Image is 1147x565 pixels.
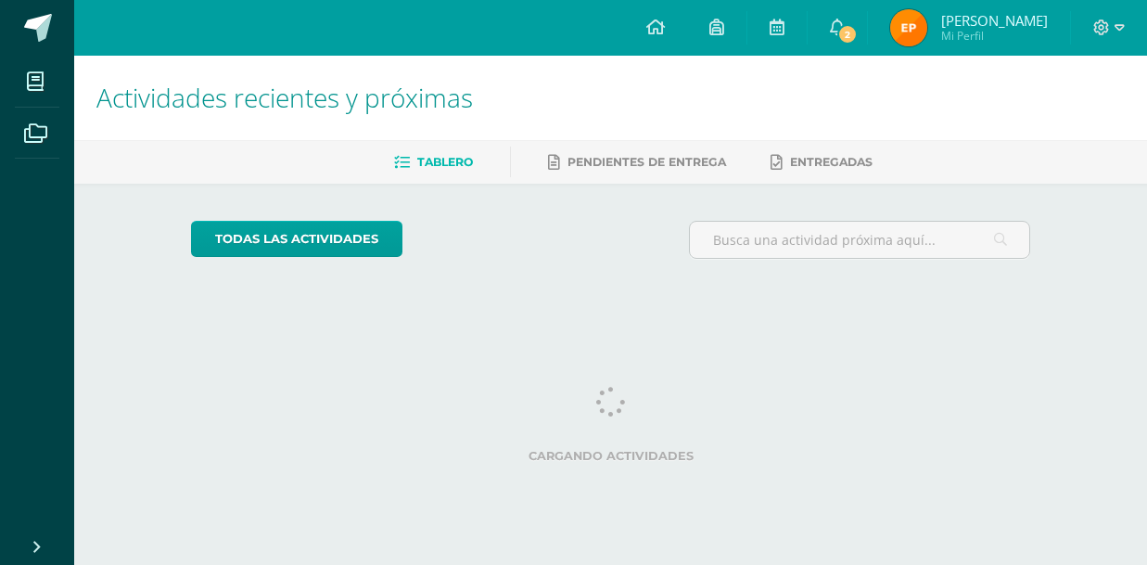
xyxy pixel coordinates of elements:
[567,155,726,169] span: Pendientes de entrega
[941,11,1048,30] span: [PERSON_NAME]
[837,24,858,45] span: 2
[771,148,873,177] a: Entregadas
[890,9,927,46] img: 69133462a42c8d051886f26b65fbd743.png
[191,221,402,257] a: todas las Actividades
[191,449,1030,463] label: Cargando actividades
[790,155,873,169] span: Entregadas
[417,155,473,169] span: Tablero
[96,80,473,115] span: Actividades recientes y próximas
[394,148,473,177] a: Tablero
[690,222,1029,258] input: Busca una actividad próxima aquí...
[941,28,1048,44] span: Mi Perfil
[548,148,726,177] a: Pendientes de entrega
